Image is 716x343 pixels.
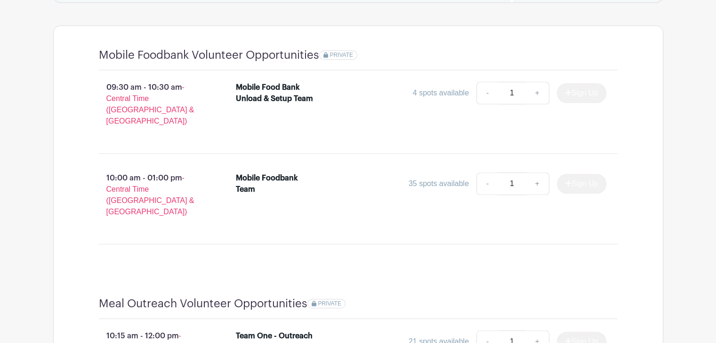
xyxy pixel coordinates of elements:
div: 4 spots available [413,87,469,99]
h4: Meal Outreach Volunteer Opportunities [99,297,307,311]
span: PRIVATE [318,300,341,307]
a: + [525,82,549,104]
a: + [525,172,549,195]
span: PRIVATE [330,52,353,58]
p: 09:30 am - 10:30 am [84,78,221,131]
a: - [476,172,498,195]
div: Mobile Food Bank Unload & Setup Team [236,82,317,104]
p: 10:00 am - 01:00 pm [84,169,221,221]
a: - [476,82,498,104]
h4: Mobile Foodbank Volunteer Opportunities [99,48,319,62]
div: 35 spots available [409,178,469,189]
div: Mobile Foodbank Team [236,172,317,195]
